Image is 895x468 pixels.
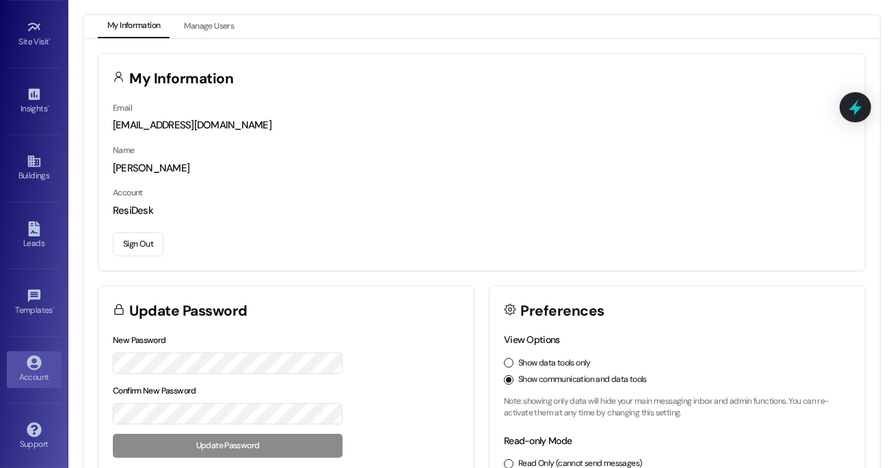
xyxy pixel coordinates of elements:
label: View Options [504,333,560,346]
label: Email [113,102,132,113]
button: Sign Out [113,232,163,256]
label: New Password [113,335,166,346]
a: Leads [7,217,62,254]
label: Show communication and data tools [518,374,647,386]
label: Account [113,187,143,198]
button: My Information [98,15,170,38]
div: ResiDesk [113,204,851,218]
label: Confirm New Password [113,385,196,396]
label: Name [113,145,135,156]
a: Insights • [7,83,62,120]
p: Note: showing only data will hide your main messaging inbox and admin functions. You can re-activ... [504,396,851,419]
label: Read-only Mode [504,435,572,447]
div: [PERSON_NAME] [113,161,851,176]
span: • [53,303,55,313]
span: • [47,102,49,111]
a: Support [7,418,62,455]
a: Account [7,351,62,388]
h3: My Information [130,72,234,86]
a: Site Visit • [7,16,62,53]
span: • [49,35,51,44]
h3: Update Password [130,304,248,318]
h3: Preferences [521,304,604,318]
a: Buildings [7,150,62,187]
div: [EMAIL_ADDRESS][DOMAIN_NAME] [113,118,851,133]
a: Templates • [7,284,62,321]
label: Show data tools only [518,357,591,370]
button: Manage Users [174,15,243,38]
